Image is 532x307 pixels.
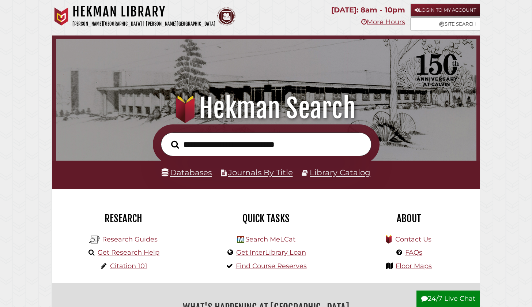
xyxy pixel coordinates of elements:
[52,7,71,26] img: Calvin University
[405,248,422,257] a: FAQs
[98,248,159,257] a: Get Research Help
[89,234,100,245] img: Hekman Library Logo
[236,262,307,270] a: Find Course Reserves
[361,18,405,26] a: More Hours
[72,4,215,20] h1: Hekman Library
[167,138,183,150] button: Search
[171,140,179,149] i: Search
[217,7,235,26] img: Calvin Theological Seminary
[411,4,480,16] a: Login to My Account
[331,4,405,16] p: [DATE]: 8am - 10pm
[72,20,215,28] p: [PERSON_NAME][GEOGRAPHIC_DATA] | [PERSON_NAME][GEOGRAPHIC_DATA]
[396,262,432,270] a: Floor Maps
[228,168,293,177] a: Journals By Title
[236,248,306,257] a: Get InterLibrary Loan
[102,235,158,243] a: Research Guides
[64,92,468,124] h1: Hekman Search
[237,236,244,243] img: Hekman Library Logo
[200,212,332,225] h2: Quick Tasks
[162,168,212,177] a: Databases
[343,212,475,225] h2: About
[395,235,431,243] a: Contact Us
[411,18,480,30] a: Site Search
[58,212,189,225] h2: Research
[110,262,147,270] a: Citation 101
[245,235,295,243] a: Search MeLCat
[310,168,370,177] a: Library Catalog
